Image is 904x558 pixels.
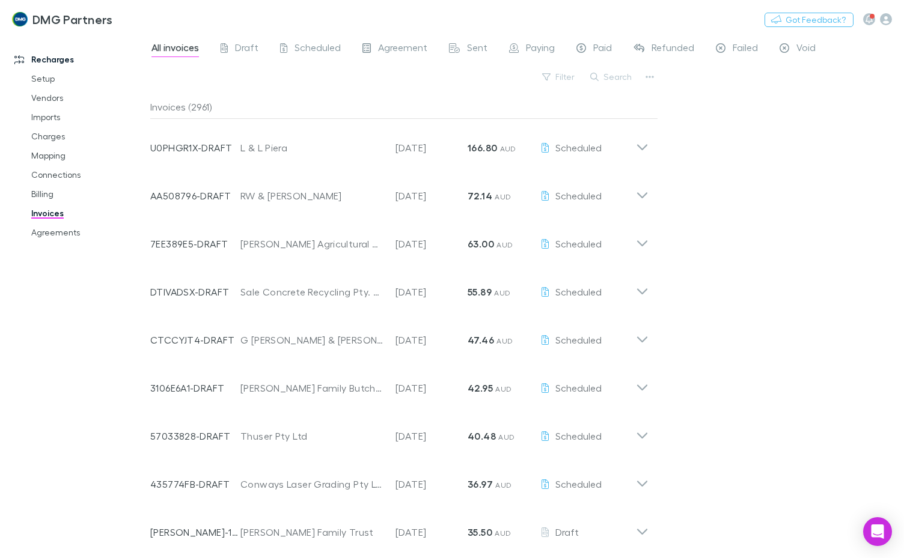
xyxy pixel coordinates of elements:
a: Recharges [2,50,157,69]
a: Connections [19,165,157,184]
span: Scheduled [555,286,602,297]
p: [DATE] [395,333,468,347]
span: Agreement [378,41,427,57]
a: Imports [19,108,157,127]
div: U0PHGR1X-DRAFTL & L Piera[DATE]166.80 AUDScheduled [141,119,658,167]
span: AUD [494,288,510,297]
span: AUD [496,240,513,249]
span: Draft [555,526,579,538]
p: [DATE] [395,477,468,491]
div: [PERSON_NAME] Family Butchers Pty. Ltd. [240,381,383,395]
strong: 40.48 [468,430,496,442]
span: Scheduled [555,190,602,201]
h3: DMG Partners [32,12,113,26]
a: Charges [19,127,157,146]
span: All invoices [151,41,199,57]
div: G [PERSON_NAME] & [PERSON_NAME] [240,333,383,347]
div: Conways Laser Grading Pty Ltd [240,477,383,491]
strong: 35.50 [468,526,492,538]
strong: 36.97 [468,478,493,490]
span: AUD [495,384,512,393]
button: Filter [536,70,582,84]
p: [DATE] [395,141,468,155]
p: [PERSON_NAME]-1247 [150,525,240,539]
div: 435774FB-DRAFTConways Laser Grading Pty Ltd[DATE]36.97 AUDScheduled [141,455,658,503]
p: [DATE] [395,525,468,539]
span: Failed [733,41,758,57]
div: 57033828-DRAFTThuser Pty Ltd[DATE]40.48 AUDScheduled [141,407,658,455]
span: Scheduled [555,238,602,249]
button: Search [584,70,639,84]
a: Mapping [19,146,157,165]
div: AA508796-DRAFTRW & [PERSON_NAME][DATE]72.14 AUDScheduled [141,167,658,215]
a: Invoices [19,204,157,223]
p: AA508796-DRAFT [150,189,240,203]
span: Void [796,41,816,57]
a: Agreements [19,223,157,242]
span: AUD [498,432,515,441]
p: DTIVADSX-DRAFT [150,285,240,299]
p: 3106E6A1-DRAFT [150,381,240,395]
div: L & L Piera [240,141,383,155]
div: RW & [PERSON_NAME] [240,189,383,203]
strong: 42.95 [468,382,493,394]
p: [DATE] [395,189,468,203]
strong: 166.80 [468,142,497,154]
p: [DATE] [395,237,468,251]
span: Scheduled [555,430,602,441]
span: AUD [495,481,512,490]
div: [PERSON_NAME]-1247[PERSON_NAME] Family Trust[DATE]35.50 AUDDraft [141,503,658,551]
div: Sale Concrete Recycling Pty. Ltd. [240,285,383,299]
span: Scheduled [555,334,602,345]
span: Paid [593,41,612,57]
span: Scheduled [555,382,602,393]
span: Refunded [652,41,694,57]
div: [PERSON_NAME] Agricultural Contracting Pty. Ltd. [240,237,383,251]
div: Thuser Pty Ltd [240,429,383,443]
span: Scheduled [295,41,341,57]
strong: 63.00 [468,238,494,250]
p: [DATE] [395,429,468,443]
p: [DATE] [395,285,468,299]
p: 57033828-DRAFT [150,429,240,443]
span: AUD [495,529,511,538]
strong: 55.89 [468,286,492,298]
p: U0PHGR1X-DRAFT [150,141,240,155]
span: AUD [496,336,513,345]
strong: 47.46 [468,334,494,346]
span: Draft [235,41,258,57]
div: Open Intercom Messenger [863,517,892,546]
a: DMG Partners [5,5,120,34]
span: Scheduled [555,142,602,153]
a: Vendors [19,88,157,108]
div: [PERSON_NAME] Family Trust [240,525,383,539]
p: CTCCYJT4-DRAFT [150,333,240,347]
p: [DATE] [395,381,468,395]
span: AUD [495,192,511,201]
p: 435774FB-DRAFT [150,477,240,491]
span: Paying [526,41,555,57]
div: DTIVADSX-DRAFTSale Concrete Recycling Pty. Ltd.[DATE]55.89 AUDScheduled [141,263,658,311]
p: 7EE389E5-DRAFT [150,237,240,251]
img: DMG Partners's Logo [12,12,28,26]
a: Setup [19,69,157,88]
span: AUD [500,144,516,153]
div: 7EE389E5-DRAFT[PERSON_NAME] Agricultural Contracting Pty. Ltd.[DATE]63.00 AUDScheduled [141,215,658,263]
a: Billing [19,184,157,204]
span: Sent [467,41,487,57]
div: CTCCYJT4-DRAFTG [PERSON_NAME] & [PERSON_NAME][DATE]47.46 AUDScheduled [141,311,658,359]
div: 3106E6A1-DRAFT[PERSON_NAME] Family Butchers Pty. Ltd.[DATE]42.95 AUDScheduled [141,359,658,407]
span: Scheduled [555,478,602,490]
button: Got Feedback? [765,13,854,27]
strong: 72.14 [468,190,492,202]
